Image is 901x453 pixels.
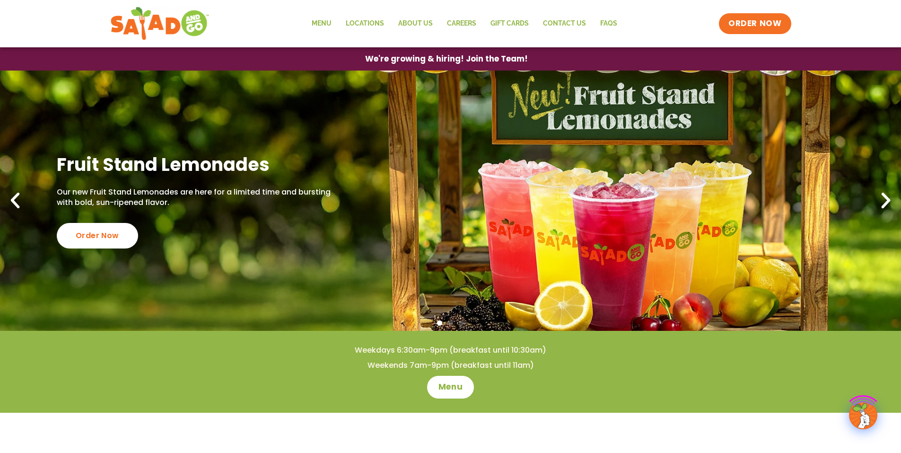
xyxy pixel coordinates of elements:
[391,13,440,35] a: About Us
[110,5,210,43] img: new-SAG-logo-768×292
[5,190,26,211] div: Previous slide
[339,13,391,35] a: Locations
[427,376,474,399] a: Menu
[438,382,463,393] span: Menu
[57,187,335,208] p: Our new Fruit Stand Lemonades are here for a limited time and bursting with bold, sun-ripened fla...
[19,360,882,371] h4: Weekends 7am-9pm (breakfast until 11am)
[437,320,442,326] span: Go to slide 1
[459,320,464,326] span: Go to slide 3
[483,13,536,35] a: GIFT CARDS
[305,13,339,35] a: Menu
[875,190,896,211] div: Next slide
[440,13,483,35] a: Careers
[536,13,593,35] a: Contact Us
[593,13,624,35] a: FAQs
[719,13,791,34] a: ORDER NOW
[57,223,138,249] div: Order Now
[19,345,882,355] h4: Weekdays 6:30am-9pm (breakfast until 10:30am)
[57,153,335,176] h2: Fruit Stand Lemonades
[305,13,624,35] nav: Menu
[728,18,781,29] span: ORDER NOW
[351,48,542,70] a: We're growing & hiring! Join the Team!
[365,55,528,63] span: We're growing & hiring! Join the Team!
[448,320,453,326] span: Go to slide 2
